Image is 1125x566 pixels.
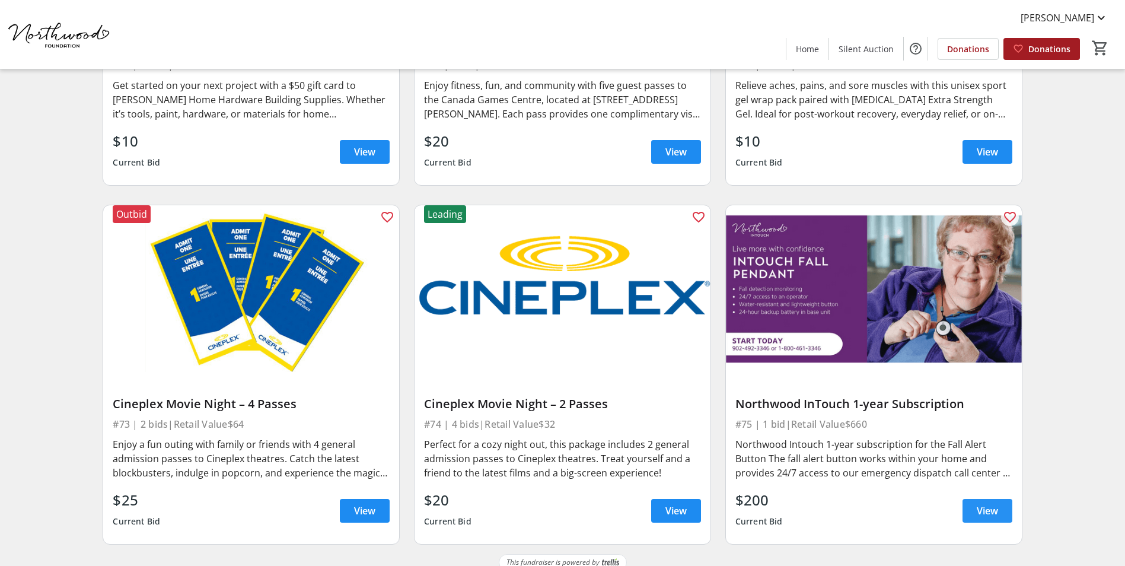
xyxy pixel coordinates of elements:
[665,504,687,518] span: View
[113,511,160,532] div: Current Bid
[1003,210,1017,224] mat-icon: favorite_outline
[947,43,989,55] span: Donations
[113,152,160,173] div: Current Bid
[938,38,999,60] a: Donations
[735,397,1012,411] div: Northwood InTouch 1-year Subscription
[1003,38,1080,60] a: Donations
[963,140,1012,164] a: View
[735,511,783,532] div: Current Bid
[113,416,390,433] div: #73 | 2 bids | Retail Value $64
[1011,8,1118,27] button: [PERSON_NAME]
[651,499,701,523] a: View
[354,145,375,159] span: View
[726,205,1022,372] img: Northwood InTouch 1-year Subscription
[424,511,471,532] div: Current Bid
[424,131,471,152] div: $20
[735,416,1012,433] div: #75 | 1 bid | Retail Value $660
[735,437,1012,480] div: Northwood Intouch 1-year subscription for the Fall Alert Button The fall alert button works withi...
[113,78,390,121] div: Get started on your next project with a $50 gift card to [PERSON_NAME] Home Hardware Building Sup...
[735,131,783,152] div: $10
[665,145,687,159] span: View
[786,38,828,60] a: Home
[424,78,701,121] div: Enjoy fitness, fun, and community with five guest passes to the Canada Games Centre, located at [...
[424,416,701,433] div: #74 | 4 bids | Retail Value $32
[380,210,394,224] mat-icon: favorite_outline
[424,152,471,173] div: Current Bid
[424,489,471,511] div: $20
[977,504,998,518] span: View
[113,131,160,152] div: $10
[691,210,706,224] mat-icon: favorite_outline
[340,140,390,164] a: View
[424,437,701,480] div: Perfect for a cozy night out, this package includes 2 general admission passes to Cineplex theatr...
[103,205,399,372] img: Cineplex Movie Night – 4 Passes
[735,489,783,511] div: $200
[340,499,390,523] a: View
[735,78,1012,121] div: Relieve aches, pains, and sore muscles with this unisex sport gel wrap pack paired with [MEDICAL_...
[424,205,466,223] div: Leading
[354,504,375,518] span: View
[1021,11,1094,25] span: [PERSON_NAME]
[829,38,903,60] a: Silent Auction
[1028,43,1070,55] span: Donations
[796,43,819,55] span: Home
[424,397,701,411] div: Cineplex Movie Night – 2 Passes
[113,489,160,511] div: $25
[113,205,151,223] div: Outbid
[839,43,894,55] span: Silent Auction
[904,37,928,61] button: Help
[415,205,710,372] img: Cineplex Movie Night – 2 Passes
[7,5,113,64] img: Northwood Foundation's Logo
[977,145,998,159] span: View
[735,152,783,173] div: Current Bid
[1089,37,1111,59] button: Cart
[963,499,1012,523] a: View
[651,140,701,164] a: View
[113,437,390,480] div: Enjoy a fun outing with family or friends with 4 general admission passes to Cineplex theatres. C...
[113,397,390,411] div: Cineplex Movie Night – 4 Passes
